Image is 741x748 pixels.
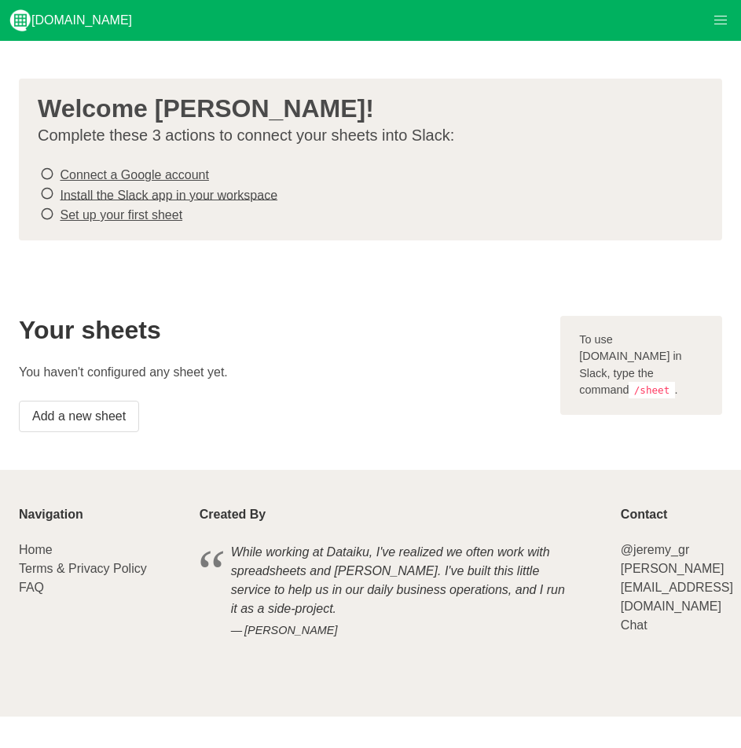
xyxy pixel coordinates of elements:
[621,562,733,613] a: [PERSON_NAME][EMAIL_ADDRESS][DOMAIN_NAME]
[19,581,44,594] a: FAQ
[60,208,182,222] a: Set up your first sheet
[621,618,647,632] a: Chat
[60,188,277,201] a: Install the Slack app in your workspace
[231,622,570,640] cite: [PERSON_NAME]
[38,126,691,145] p: Complete these 3 actions to connect your sheets into Slack:
[560,316,722,415] div: To use [DOMAIN_NAME] in Slack, type the command .
[629,382,674,398] code: /sheet
[19,562,147,575] a: Terms & Privacy Policy
[19,508,181,522] p: Navigation
[19,363,541,382] p: You haven't configured any sheet yet.
[60,168,208,181] a: Connect a Google account
[621,508,722,522] p: Contact
[38,94,691,123] h3: Welcome [PERSON_NAME]!
[9,9,31,31] img: logo_v2_white.png
[621,543,689,556] a: @jeremy_gr
[200,541,602,642] blockquote: While working at Dataiku, I've realized we often work with spreadsheets and [PERSON_NAME]. I've b...
[19,401,139,432] a: Add a new sheet
[19,543,53,556] a: Home
[200,508,602,522] p: Created By
[19,316,541,344] h2: Your sheets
